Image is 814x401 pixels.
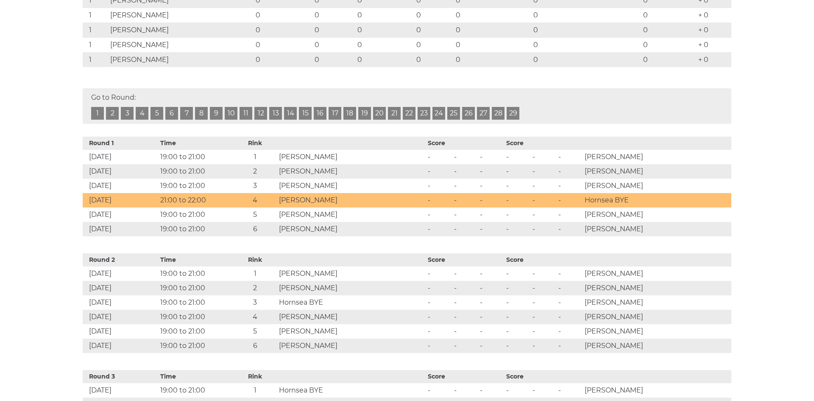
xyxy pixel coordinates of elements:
td: [DATE] [83,150,158,164]
th: Time [158,370,234,383]
td: - [452,310,478,324]
td: - [452,295,478,310]
a: 11 [240,107,252,120]
td: - [530,150,557,164]
td: + 0 [696,22,731,37]
td: [PERSON_NAME] [277,222,426,236]
a: 10 [225,107,237,120]
td: - [530,339,557,353]
td: - [426,208,452,222]
td: 0 [254,8,312,22]
td: - [556,150,583,164]
th: Rink [234,253,277,266]
td: - [478,310,504,324]
td: [DATE] [83,164,158,179]
a: 13 [269,107,282,120]
td: [PERSON_NAME] [583,383,731,398]
td: [PERSON_NAME] [583,266,731,281]
td: [PERSON_NAME] [277,281,426,295]
td: - [478,222,504,236]
td: 0 [312,8,356,22]
td: - [478,164,504,179]
td: [PERSON_NAME] [108,52,254,67]
td: - [504,193,530,208]
td: 0 [254,22,312,37]
td: - [452,324,478,339]
td: - [530,222,557,236]
td: 0 [641,8,696,22]
a: 2 [106,107,119,120]
a: 20 [373,107,386,120]
td: 2 [234,164,277,179]
td: - [478,266,504,281]
td: [PERSON_NAME] [277,339,426,353]
a: 23 [418,107,430,120]
td: [DATE] [83,295,158,310]
td: - [504,266,530,281]
td: 19:00 to 21:00 [158,266,234,281]
td: 21:00 to 22:00 [158,193,234,208]
td: [DATE] [83,339,158,353]
td: [PERSON_NAME] [277,266,426,281]
td: - [426,150,452,164]
td: - [530,281,557,295]
a: 22 [403,107,415,120]
td: - [556,208,583,222]
a: 14 [284,107,297,120]
a: 6 [165,107,178,120]
td: - [530,193,557,208]
td: - [556,193,583,208]
th: Round 2 [83,253,158,266]
th: Time [158,137,234,150]
td: - [504,310,530,324]
a: 7 [180,107,193,120]
td: - [426,383,452,398]
td: [PERSON_NAME] [108,37,254,52]
td: - [452,383,478,398]
td: [DATE] [83,179,158,193]
td: [PERSON_NAME] [277,193,426,208]
td: - [426,339,452,353]
td: - [478,179,504,193]
td: 19:00 to 21:00 [158,222,234,236]
a: 26 [462,107,475,120]
th: Score [504,253,583,266]
td: 0 [454,22,531,37]
a: 16 [314,107,326,120]
td: [PERSON_NAME] [277,179,426,193]
td: 19:00 to 21:00 [158,281,234,295]
td: [PERSON_NAME] [277,324,426,339]
td: 1 [83,52,108,67]
td: 0 [355,52,414,67]
td: - [426,222,452,236]
td: 0 [531,8,641,22]
td: - [426,179,452,193]
td: 19:00 to 21:00 [158,150,234,164]
td: - [452,222,478,236]
td: [PERSON_NAME] [583,179,731,193]
td: - [504,164,530,179]
td: - [556,266,583,281]
td: - [426,266,452,281]
th: Score [426,370,504,383]
td: 0 [312,22,356,37]
td: Hornsea BYE [583,193,731,208]
td: 0 [641,37,696,52]
th: Round 1 [83,137,158,150]
td: 19:00 to 21:00 [158,339,234,353]
th: Rink [234,137,277,150]
td: - [426,310,452,324]
td: - [530,179,557,193]
td: - [556,310,583,324]
td: [DATE] [83,266,158,281]
td: - [452,281,478,295]
td: - [426,281,452,295]
div: Go to Round: [83,88,731,124]
td: 19:00 to 21:00 [158,310,234,324]
td: - [530,310,557,324]
a: 5 [151,107,163,120]
td: 1 [234,150,277,164]
a: 3 [121,107,134,120]
td: 4 [234,193,277,208]
td: 0 [414,8,454,22]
